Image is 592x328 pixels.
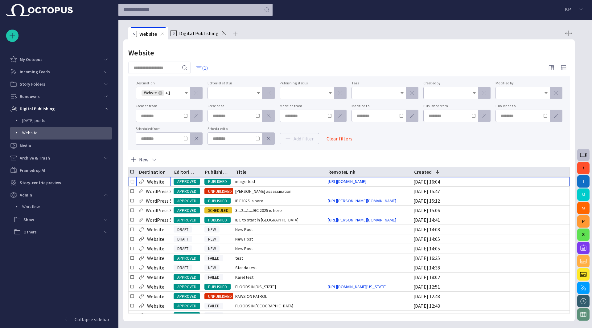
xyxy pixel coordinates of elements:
[10,115,112,127] div: [DATE] posts
[147,226,164,233] p: Website
[235,312,282,318] span: Police raids illegal casino
[204,303,223,309] span: FAILED
[254,89,263,97] button: Open
[171,30,177,36] p: S
[20,167,45,173] p: Framedrop AI
[560,4,588,15] button: KP
[280,104,302,108] label: Modified from
[398,89,406,97] button: Open
[235,293,267,299] span: PAWS ON PATROL
[208,104,224,108] label: Created to
[10,201,112,213] div: Workflow
[328,169,355,175] div: RemoteLink
[204,284,231,290] span: PUBLISHED
[20,155,50,161] p: Archive & Trash
[23,229,37,235] p: Others
[413,188,440,195] div: 9/11 15:47
[10,127,112,140] div: Website
[208,127,228,131] label: Scheduled to
[6,53,112,238] ul: main menu
[204,198,231,204] span: PUBLISHED
[147,178,164,185] p: Website
[413,217,440,223] div: 9/11 14:41
[204,265,220,271] span: NEW
[235,198,263,204] span: IBC2025 is here
[139,169,166,175] div: Destination
[20,56,43,63] p: My Octopus
[6,164,112,176] div: Framedrop AI
[136,104,157,108] label: Created from
[413,312,440,319] div: 7/2 11:50
[174,265,192,271] span: DRAFT
[413,245,440,252] div: 9/11 14:05
[165,90,171,96] span: +1
[470,89,479,97] button: Open
[147,273,164,281] p: Website
[325,217,399,223] a: [URL][PERSON_NAME][DOMAIN_NAME]
[168,27,229,39] div: SDigital Publishing
[147,283,164,290] p: Website
[413,197,440,204] div: 9/11 15:12
[325,178,369,184] a: [URL][DOMAIN_NAME]
[174,208,200,214] span: APPROVED
[413,178,440,185] div: 9/11 16:04
[204,188,236,195] span: UNPUBLISHED
[235,245,253,252] span: New Post
[413,302,440,309] div: 8/5 12:43
[20,106,55,112] p: Digital Publishing
[542,89,550,97] button: Open
[204,236,220,242] span: NEW
[204,179,231,185] span: PUBLISHED
[174,217,200,223] span: APPROVED
[174,169,197,175] div: Editorial status
[20,81,45,87] p: Story Folders
[433,168,442,176] button: Sort
[236,169,246,175] div: Title
[22,204,112,210] p: Workflow
[174,303,200,309] span: APPROVED
[146,197,187,204] p: WordPress Sandbox
[6,140,112,152] div: Media
[20,192,32,198] p: Admin
[235,284,276,290] span: FLOODS IN TEXAS
[235,188,291,194] span: Charlie Kirk assassination
[20,180,61,186] p: Story-centric preview
[235,236,253,242] span: New Post
[351,81,359,85] label: Tags
[235,207,282,213] span: 3....2....1....IBC 2025 is here
[208,81,232,85] label: Editorial status
[147,264,164,271] p: Website
[147,235,164,243] p: Website
[20,143,31,149] p: Media
[413,236,440,242] div: 9/11 14:05
[351,104,370,108] label: Modified to
[182,89,191,97] button: Open
[235,303,293,309] span: FLOODS IN TEXAX
[147,245,164,252] p: Website
[174,227,192,233] span: DRAFT
[6,176,112,189] div: Story-centric preview
[146,188,187,195] p: WordPress Sandbox
[204,227,220,233] span: NEW
[326,89,335,97] button: Open
[146,207,187,214] p: WordPress Sandbox
[142,90,159,96] span: Website
[174,274,200,281] span: APPROVED
[179,30,218,36] span: Digital Publishing
[174,179,200,185] span: APPROVED
[413,274,440,281] div: 9/5 18:02
[204,208,232,214] span: SCHEDULED
[131,31,137,37] p: S
[20,93,40,99] p: Rundowns
[235,265,257,271] span: Standa test
[235,274,253,280] span: Karel test
[325,284,389,290] a: [URL][DOMAIN_NAME][US_STATE]
[128,49,154,57] h2: Website
[174,255,200,261] span: APPROVED
[204,217,231,223] span: PUBLISHED
[174,294,200,300] span: APPROVED
[6,313,112,326] button: Collapse sidebar
[413,226,440,233] div: 9/11 14:08
[413,293,440,300] div: 8/5 12:48
[147,312,164,319] p: Website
